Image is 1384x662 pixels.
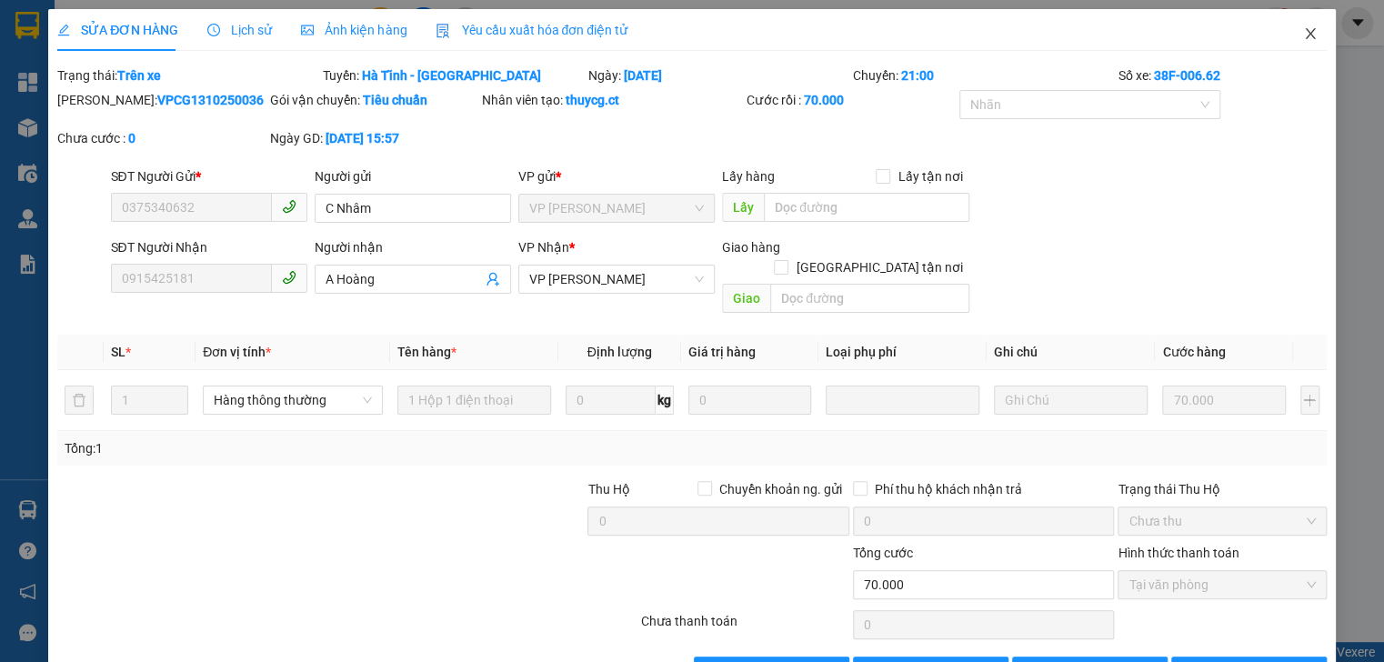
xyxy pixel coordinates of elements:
b: 21:00 [901,68,934,83]
div: Chuyến: [851,65,1117,85]
div: [PERSON_NAME]: [57,90,266,110]
button: Close [1285,9,1336,60]
div: Chưa cước : [57,128,266,148]
th: Ghi chú [987,335,1155,370]
div: Gói vận chuyển: [270,90,478,110]
span: VP Cương Gián [529,195,704,222]
img: icon [436,24,450,38]
input: Dọc đường [764,193,969,222]
span: Ảnh kiện hàng [301,23,406,37]
div: Tuyến: [321,65,587,85]
div: Chưa thanh toán [639,611,851,643]
div: Trạng thái Thu Hộ [1118,479,1326,499]
label: Hình thức thanh toán [1118,546,1239,560]
span: phone [282,270,296,285]
div: Người nhận [315,237,511,257]
span: Giao [722,284,770,313]
div: VP gửi [518,166,715,186]
span: Tên hàng [397,345,456,359]
span: Giao hàng [722,240,780,255]
b: 0 [128,131,135,145]
div: Số xe: [1116,65,1328,85]
div: SĐT Người Nhận [111,237,307,257]
input: 0 [688,386,811,415]
span: Tại văn phòng [1128,571,1315,598]
span: close [1303,26,1318,41]
span: Đơn vị tính [203,345,271,359]
input: Ghi Chú [994,386,1148,415]
b: [DATE] 15:57 [326,131,399,145]
div: Tổng: 1 [65,438,535,458]
span: VP Nhận [518,240,569,255]
div: Nhân viên tạo: [482,90,744,110]
span: Lịch sử [207,23,272,37]
span: user-add [486,272,500,286]
div: SĐT Người Gửi [111,166,307,186]
span: Lấy tận nơi [890,166,969,186]
span: Chưa thu [1128,507,1315,535]
b: Trên xe [117,68,161,83]
b: VPCG1310250036 [157,93,264,107]
span: Hàng thông thường [214,386,372,414]
th: Loại phụ phí [818,335,987,370]
span: Lấy [722,193,764,222]
span: Cước hàng [1162,345,1225,359]
span: Phí thu hộ khách nhận trả [868,479,1029,499]
button: delete [65,386,94,415]
span: VP Hoàng Liệt [529,266,704,293]
div: Trạng thái: [55,65,321,85]
span: clock-circle [207,24,220,36]
b: [DATE] [623,68,661,83]
span: edit [57,24,70,36]
span: Định lượng [587,345,652,359]
input: 0 [1162,386,1285,415]
b: thuycg.ct [566,93,619,107]
span: picture [301,24,314,36]
span: Tổng cước [853,546,913,560]
span: Chuyển khoản ng. gửi [712,479,849,499]
span: [GEOGRAPHIC_DATA] tận nơi [788,257,969,277]
div: Cước rồi : [747,90,955,110]
div: Ngày GD: [270,128,478,148]
input: Dọc đường [770,284,969,313]
b: Hà Tĩnh - [GEOGRAPHIC_DATA] [362,68,541,83]
span: Giá trị hàng [688,345,756,359]
span: SL [111,345,125,359]
span: Lấy hàng [722,169,775,184]
div: Ngày: [586,65,851,85]
span: Thu Hộ [587,482,629,496]
div: Người gửi [315,166,511,186]
span: Yêu cầu xuất hóa đơn điện tử [436,23,627,37]
span: SỬA ĐƠN HÀNG [57,23,178,37]
span: phone [282,199,296,214]
input: VD: Bàn, Ghế [397,386,551,415]
b: Tiêu chuẩn [363,93,427,107]
b: 70.000 [803,93,843,107]
b: 38F-006.62 [1153,68,1219,83]
span: kg [656,386,674,415]
button: plus [1300,386,1319,415]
